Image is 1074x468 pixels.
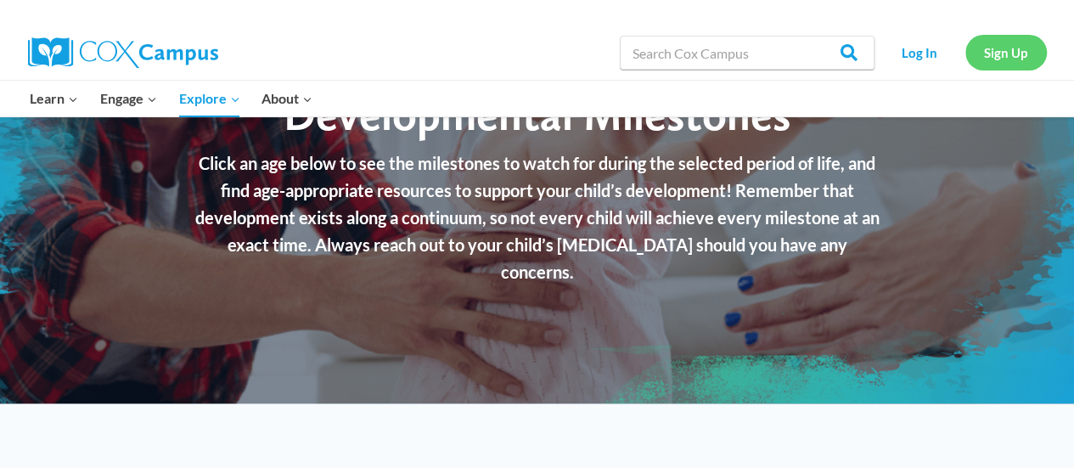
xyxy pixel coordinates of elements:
[89,81,168,116] button: Child menu of Engage
[28,37,218,68] img: Cox Campus
[20,81,90,116] button: Child menu of Learn
[20,81,323,116] nav: Primary Navigation
[284,87,790,141] span: Developmental Milestones
[883,35,1047,70] nav: Secondary Navigation
[168,81,251,116] button: Child menu of Explore
[883,35,957,70] a: Log In
[965,35,1047,70] a: Sign Up
[194,149,881,285] p: Click an age below to see the milestones to watch for during the selected period of life, and fin...
[250,81,323,116] button: Child menu of About
[620,36,874,70] input: Search Cox Campus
